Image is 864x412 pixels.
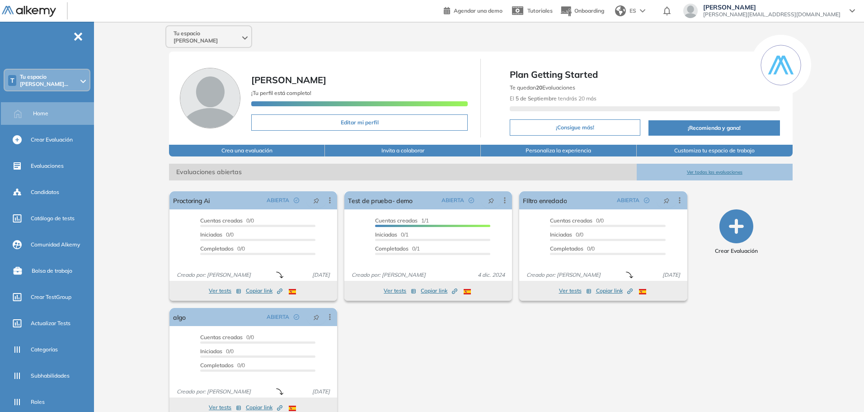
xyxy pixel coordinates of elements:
button: Invita a colaborar [325,145,481,156]
button: ¡Consigue más! [510,119,640,136]
span: Completados [200,362,234,369]
span: pushpin [313,197,319,204]
span: El tendrás 20 más [510,95,596,102]
span: 0/0 [200,348,234,355]
a: Agendar una demo [444,5,502,15]
span: Subhabilidades [31,372,70,380]
button: Ver tests [559,285,592,296]
button: ¡Recomienda y gana! [648,120,780,136]
span: Cuentas creadas [375,217,418,224]
img: ESP [639,289,646,294]
span: Actualizar Tests [31,319,70,327]
span: ABIERTA [267,313,289,321]
span: Cuentas creadas [200,217,243,224]
span: Candidatos [31,188,59,196]
span: pushpin [488,197,494,204]
span: 0/0 [200,334,254,341]
span: Onboarding [574,7,604,14]
button: pushpin [481,193,501,208]
button: Ver todas las evaluaciones [637,164,793,180]
span: check-circle [469,198,474,203]
span: 0/0 [200,217,254,224]
span: ABIERTA [267,196,289,204]
span: Comunidad Alkemy [31,241,80,249]
span: Iniciadas [200,231,222,238]
span: [DATE] [309,388,333,396]
span: Copiar link [596,287,633,295]
button: Ver tests [384,285,416,296]
span: Te quedan Evaluaciones [510,84,575,91]
span: T [10,77,14,84]
span: Iniciadas [550,231,572,238]
button: pushpin [657,193,676,208]
span: Crear Evaluación [715,247,758,255]
span: 0/1 [375,231,409,238]
span: check-circle [644,198,649,203]
span: [DATE] [309,271,333,279]
img: ESP [289,406,296,411]
span: Iniciadas [375,231,397,238]
span: Plan Getting Started [510,68,779,81]
span: 0/0 [550,217,604,224]
span: Crear TestGroup [31,293,71,301]
span: Agendar una demo [454,7,502,14]
span: Completados [550,245,583,252]
img: ESP [289,289,296,294]
img: world [615,5,626,16]
button: pushpin [306,193,326,208]
span: 0/1 [375,245,420,252]
span: Crear Evaluación [31,136,73,144]
span: Creado por: [PERSON_NAME] [523,271,604,279]
span: ES [629,7,636,15]
span: Copiar link [246,403,282,412]
b: 5 de Septiembre [516,95,557,102]
span: Completados [200,245,234,252]
span: Completados [375,245,409,252]
span: [PERSON_NAME][EMAIL_ADDRESS][DOMAIN_NAME] [703,11,841,18]
span: 0/0 [200,245,245,252]
button: Personaliza la experiencia [481,145,637,156]
span: 0/0 [200,362,245,369]
button: Copiar link [421,285,457,296]
button: Copiar link [246,285,282,296]
a: FIltro enredado [523,191,567,209]
img: Foto de perfil [180,68,240,128]
button: Onboarding [560,1,604,21]
span: Home [33,109,48,118]
button: Crea una evaluación [169,145,325,156]
span: 0/0 [200,231,234,238]
span: [PERSON_NAME] [703,4,841,11]
span: 0/0 [550,231,583,238]
span: Tu espacio [PERSON_NAME] [174,30,240,44]
span: pushpin [313,313,319,321]
span: Roles [31,398,45,406]
button: Editar mi perfil [251,114,468,131]
button: Crear Evaluación [715,209,758,255]
span: Cuentas creadas [200,334,243,341]
span: Catálogo de tests [31,214,75,223]
button: Copiar link [596,285,633,296]
button: Ver tests [209,285,241,296]
span: Tutoriales [527,7,553,14]
img: ESP [464,289,471,294]
span: ¡Tu perfil está completo! [251,90,311,96]
span: 0/0 [550,245,595,252]
span: pushpin [663,197,670,204]
span: [PERSON_NAME] [251,74,326,85]
span: Cuentas creadas [550,217,592,224]
span: Evaluaciones [31,162,64,170]
span: Copiar link [421,287,457,295]
span: Iniciadas [200,348,222,355]
span: ABIERTA [441,196,464,204]
span: Evaluaciones abiertas [169,164,637,180]
a: Test de prueba- demo [348,191,413,209]
button: pushpin [306,310,326,324]
span: Creado por: [PERSON_NAME] [173,388,254,396]
span: Creado por: [PERSON_NAME] [348,271,429,279]
span: ABIERTA [617,196,639,204]
span: Copiar link [246,287,282,295]
a: algo [173,308,186,326]
span: check-circle [294,314,299,320]
span: 1/1 [375,217,429,224]
span: check-circle [294,198,299,203]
